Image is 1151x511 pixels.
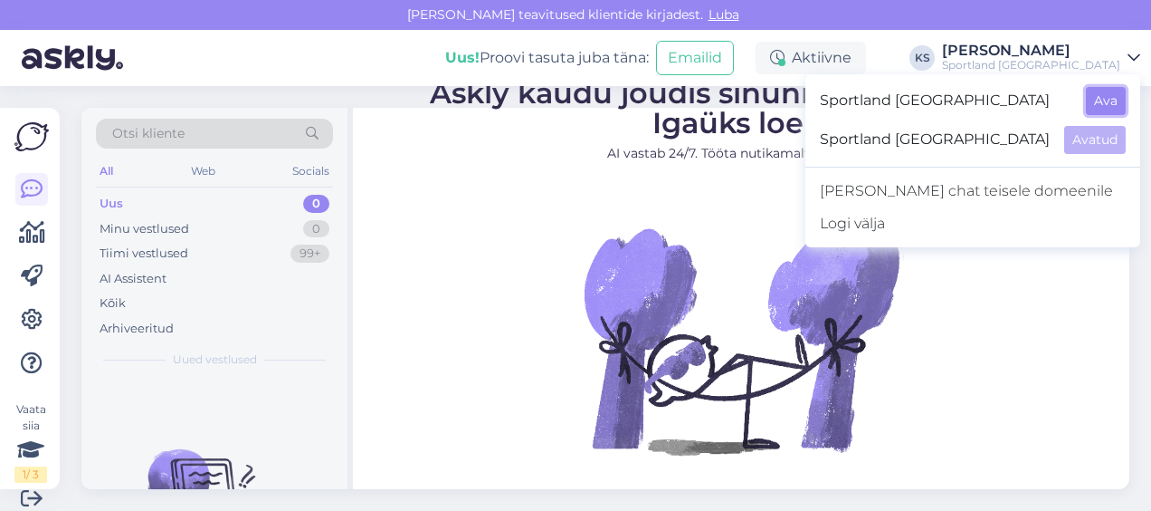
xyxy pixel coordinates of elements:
div: Proovi tasuta juba täna: [445,47,649,69]
span: Sportland [GEOGRAPHIC_DATA] [820,87,1071,115]
b: Uus! [445,49,480,66]
div: Logi välja [805,207,1140,240]
span: Uued vestlused [173,352,257,368]
div: Web [187,159,219,183]
div: Uus [100,195,123,213]
div: Sportland [GEOGRAPHIC_DATA] [942,58,1120,72]
div: Minu vestlused [100,220,189,238]
div: Socials [289,159,333,183]
div: Tiimi vestlused [100,245,188,263]
span: Luba [703,6,745,23]
button: Emailid [656,41,734,75]
div: KS [909,45,935,71]
div: Arhiveeritud [100,320,174,338]
div: 0 [303,220,329,238]
div: Vaata siia [14,401,47,483]
span: Askly kaudu jõudis sinuni juba klienti. Igaüks loeb. [430,75,1052,140]
div: 99+ [290,245,329,263]
p: AI vastab 24/7. Tööta nutikamalt juba täna. [430,144,1052,163]
div: AI Assistent [100,270,166,288]
img: No Chat active [578,178,904,504]
a: [PERSON_NAME]Sportland [GEOGRAPHIC_DATA] [942,43,1140,72]
span: Sportland [GEOGRAPHIC_DATA] [820,126,1050,154]
div: All [96,159,117,183]
a: [PERSON_NAME] chat teisele domeenile [805,175,1140,207]
div: 0 [303,195,329,213]
div: Aktiivne [756,42,866,74]
div: 1 / 3 [14,467,47,483]
img: Askly Logo [14,122,49,151]
button: Ava [1086,87,1126,115]
div: Kõik [100,294,126,313]
div: [PERSON_NAME] [942,43,1120,58]
button: Avatud [1064,126,1126,154]
span: Otsi kliente [112,124,185,143]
